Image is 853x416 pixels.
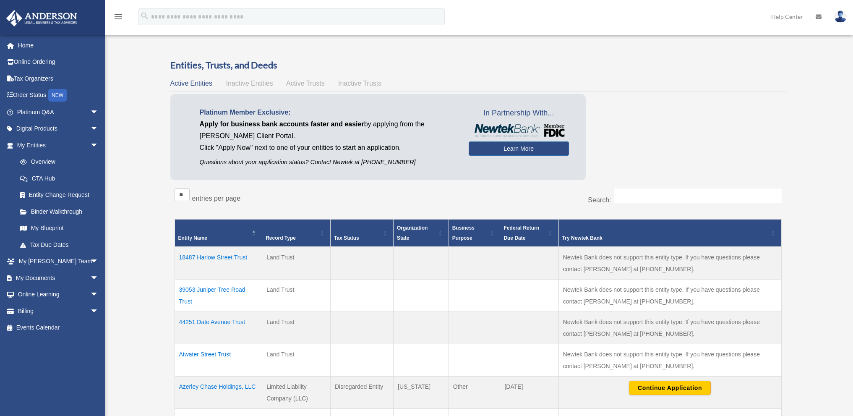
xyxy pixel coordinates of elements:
th: Federal Return Due Date: Activate to sort [500,220,558,247]
td: Limited Liability Company (LLC) [262,377,331,409]
td: Atwater Street Trust [175,344,262,377]
th: Entity Name: Activate to invert sorting [175,220,262,247]
a: Online Ordering [6,54,111,71]
td: Newtek Bank does not support this entity type. If you have questions please contact [PERSON_NAME]... [558,280,781,312]
span: arrow_drop_down [90,303,107,320]
a: Home [6,37,111,54]
span: Record Type [266,235,296,241]
i: search [140,11,149,21]
a: Online Learningarrow_drop_down [6,286,111,303]
span: arrow_drop_down [90,253,107,270]
span: Active Trusts [286,80,325,87]
a: Billingarrow_drop_down [6,303,111,319]
a: CTA Hub [12,170,107,187]
a: Tax Organizers [6,70,111,87]
h3: Entities, Trusts, and Deeds [170,59,786,72]
a: My [PERSON_NAME] Teamarrow_drop_down [6,253,111,270]
a: Order StatusNEW [6,87,111,104]
td: Newtek Bank does not support this entity type. If you have questions please contact [PERSON_NAME]... [558,312,781,344]
a: Learn More [469,141,569,156]
td: Newtek Bank does not support this entity type. If you have questions please contact [PERSON_NAME]... [558,344,781,377]
span: Tax Status [334,235,359,241]
th: Try Newtek Bank : Activate to sort [558,220,781,247]
span: arrow_drop_down [90,120,107,138]
span: Business Purpose [452,225,475,241]
span: Organization State [397,225,428,241]
p: Click "Apply Now" next to one of your entities to start an application. [200,142,456,154]
a: Events Calendar [6,319,111,336]
td: Disregarded Entity [331,377,394,409]
span: Inactive Trusts [338,80,381,87]
label: Search: [588,196,611,204]
span: arrow_drop_down [90,137,107,154]
span: arrow_drop_down [90,104,107,121]
td: [US_STATE] [394,377,449,409]
a: Overview [12,154,103,170]
a: My Entitiesarrow_drop_down [6,137,107,154]
td: Land Trust [262,247,331,280]
label: entries per page [192,195,241,202]
td: Newtek Bank does not support this entity type. If you have questions please contact [PERSON_NAME]... [558,247,781,280]
a: My Blueprint [12,220,107,237]
a: Tax Due Dates [12,236,107,253]
td: 18487 Harlow Street Trust [175,247,262,280]
a: Platinum Q&Aarrow_drop_down [6,104,111,120]
div: NEW [48,89,67,102]
i: menu [113,12,123,22]
th: Business Purpose: Activate to sort [449,220,500,247]
td: 44251 Date Avenue Trust [175,312,262,344]
td: [DATE] [500,377,558,409]
button: Continue Application [629,381,711,395]
th: Record Type: Activate to sort [262,220,331,247]
span: Active Entities [170,80,212,87]
a: Binder Walkthrough [12,203,107,220]
a: Entity Change Request [12,187,107,204]
td: Azerley Chase Holdings, LLC [175,377,262,409]
th: Tax Status: Activate to sort [331,220,394,247]
span: arrow_drop_down [90,286,107,303]
p: by applying from the [PERSON_NAME] Client Portal. [200,118,456,142]
span: arrow_drop_down [90,269,107,287]
span: Inactive Entities [226,80,273,87]
div: Try Newtek Bank [562,233,769,243]
a: Digital Productsarrow_drop_down [6,120,111,137]
span: Apply for business bank accounts faster and easier [200,120,364,128]
span: Entity Name [178,235,207,241]
a: My Documentsarrow_drop_down [6,269,111,286]
a: menu [113,15,123,22]
span: Federal Return Due Date [503,225,539,241]
p: Questions about your application status? Contact Newtek at [PHONE_NUMBER] [200,157,456,167]
th: Organization State: Activate to sort [394,220,449,247]
td: Land Trust [262,280,331,312]
td: Other [449,377,500,409]
td: Land Trust [262,312,331,344]
img: NewtekBankLogoSM.png [473,124,565,137]
td: 39053 Juniper Tree Road Trust [175,280,262,312]
td: Land Trust [262,344,331,377]
img: Anderson Advisors Platinum Portal [4,10,80,26]
span: In Partnership With... [469,107,569,120]
img: User Pic [834,10,847,23]
p: Platinum Member Exclusive: [200,107,456,118]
